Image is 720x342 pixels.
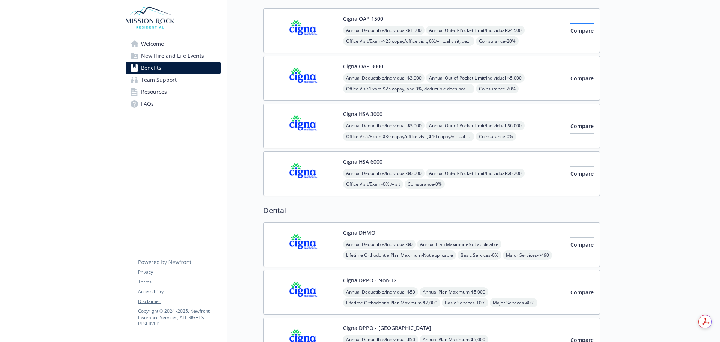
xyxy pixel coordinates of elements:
[343,84,474,93] span: Office Visit/Exam - $25 copay, and 0%, deductible does not apply
[270,276,337,308] img: CIGNA carrier logo
[476,84,519,93] span: Coinsurance - 20%
[126,62,221,74] a: Benefits
[343,179,403,189] span: Office Visit/Exam - 0% /visit
[442,298,488,307] span: Basic Services - 10%
[343,132,474,141] span: Office Visit/Exam - $30 copay/office visit, $10 copay/virtual visit
[343,250,456,260] span: Lifetime Orthodontia Plan Maximum - Not applicable
[426,121,525,130] span: Annual Out-of-Pocket Limit/Individual - $6,000
[126,98,221,110] a: FAQs
[270,229,337,261] img: CIGNA carrier logo
[138,269,220,276] a: Privacy
[476,132,516,141] span: Coinsurance - 0%
[490,298,537,307] span: Major Services - 40%
[126,50,221,62] a: New Hire and Life Events
[126,38,221,50] a: Welcome
[426,169,525,178] span: Annual Out-of-Pocket Limit/Individual - $6,200
[270,158,337,190] img: CIGNA carrier logo
[343,121,424,130] span: Annual Deductible/Individual - $3,000
[426,26,525,35] span: Annual Out-of-Pocket Limit/Individual - $4,500
[570,241,594,248] span: Compare
[343,26,424,35] span: Annual Deductible/Individual - $1,500
[141,98,154,110] span: FAQs
[343,15,383,23] button: Cigna OAP 1500
[570,285,594,300] button: Compare
[126,74,221,86] a: Team Support
[503,250,552,260] span: Major Services - $490
[126,86,221,98] a: Resources
[570,289,594,296] span: Compare
[270,15,337,47] img: CIGNA carrier logo
[270,110,337,142] img: CIGNA carrier logo
[570,71,594,86] button: Compare
[343,110,382,118] button: Cigna HSA 3000
[570,170,594,177] span: Compare
[138,279,220,285] a: Terms
[263,205,600,216] h2: Dental
[405,179,445,189] span: Coinsurance - 0%
[343,62,383,70] button: Cigna OAP 3000
[343,73,424,83] span: Annual Deductible/Individual - $3,000
[343,298,440,307] span: Lifetime Orthodontia Plan Maximum - $2,000
[457,250,501,260] span: Basic Services - 0%
[420,287,488,297] span: Annual Plan Maximum - $5,000
[343,36,474,46] span: Office Visit/Exam - $25 copay/office visit, 0%/virtual visit, deductible does not apply
[570,237,594,252] button: Compare
[138,288,220,295] a: Accessibility
[141,62,161,74] span: Benefits
[343,158,382,166] button: Cigna HSA 6000
[570,27,594,34] span: Compare
[141,74,177,86] span: Team Support
[138,298,220,305] a: Disclaimer
[570,23,594,38] button: Compare
[138,308,220,327] p: Copyright © 2024 - 2025 , Newfront Insurance Services, ALL RIGHTS RESERVED
[141,38,164,50] span: Welcome
[476,36,519,46] span: Coinsurance - 20%
[343,169,424,178] span: Annual Deductible/Individual - $6,000
[141,86,167,98] span: Resources
[570,122,594,130] span: Compare
[570,166,594,181] button: Compare
[426,73,525,83] span: Annual Out-of-Pocket Limit/Individual - $5,000
[343,287,418,297] span: Annual Deductible/Individual - $50
[417,240,501,249] span: Annual Plan Maximum - Not applicable
[343,276,397,284] button: Cigna DPPO - Non-TX
[141,50,204,62] span: New Hire and Life Events
[570,75,594,82] span: Compare
[570,119,594,134] button: Compare
[343,229,375,237] button: Cigna DHMO
[343,240,415,249] span: Annual Deductible/Individual - $0
[343,324,431,332] button: Cigna DPPO - [GEOGRAPHIC_DATA]
[270,62,337,94] img: CIGNA carrier logo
